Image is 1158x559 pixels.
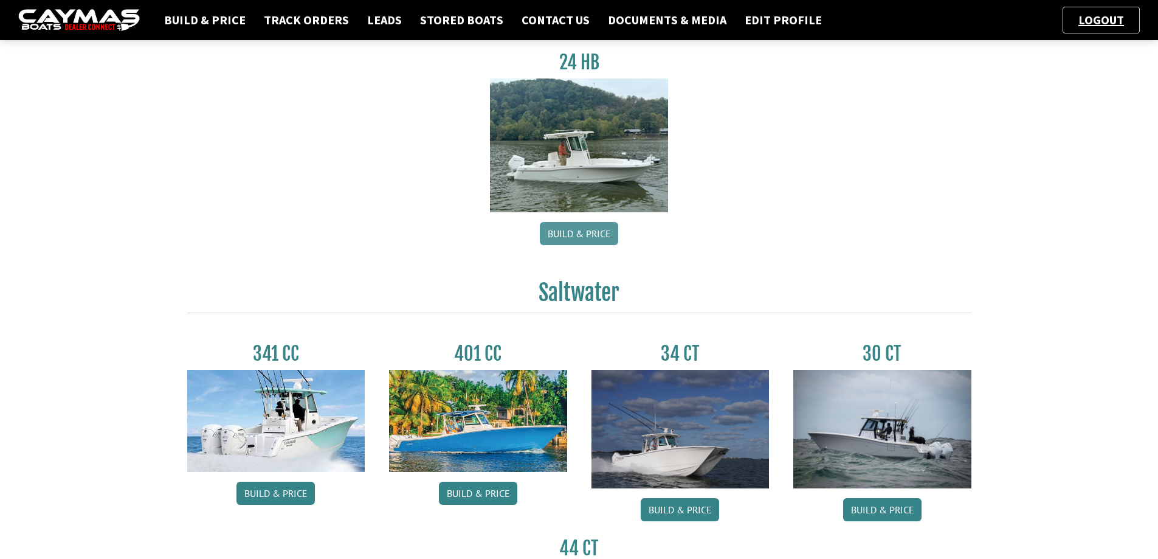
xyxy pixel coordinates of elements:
a: Documents & Media [602,12,732,28]
h3: 30 CT [793,342,971,365]
img: 401CC_thumb.pg.jpg [389,370,567,472]
a: Stored Boats [414,12,509,28]
img: 30_CT_photo_shoot_for_caymas_connect.jpg [793,370,971,488]
h3: 341 CC [187,342,365,365]
a: Edit Profile [739,12,828,28]
img: Caymas_34_CT_pic_1.jpg [591,370,770,488]
h3: 401 CC [389,342,567,365]
a: Build & Price [540,222,618,245]
a: Build & Price [843,498,922,521]
a: Build & Price [439,482,517,505]
a: Track Orders [258,12,355,28]
h3: 34 CT [591,342,770,365]
a: Build & Price [641,498,719,521]
a: Leads [361,12,408,28]
a: Contact Us [515,12,596,28]
a: Build & Price [236,482,315,505]
h3: 24 HB [490,51,668,74]
img: 341CC-thumbjpg.jpg [187,370,365,472]
h2: Saltwater [187,279,971,313]
a: Logout [1072,12,1130,27]
a: Build & Price [158,12,252,28]
img: 24_HB_thumbnail.jpg [490,78,668,212]
img: caymas-dealer-connect-2ed40d3bc7270c1d8d7ffb4b79bf05adc795679939227970def78ec6f6c03838.gif [18,9,140,32]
